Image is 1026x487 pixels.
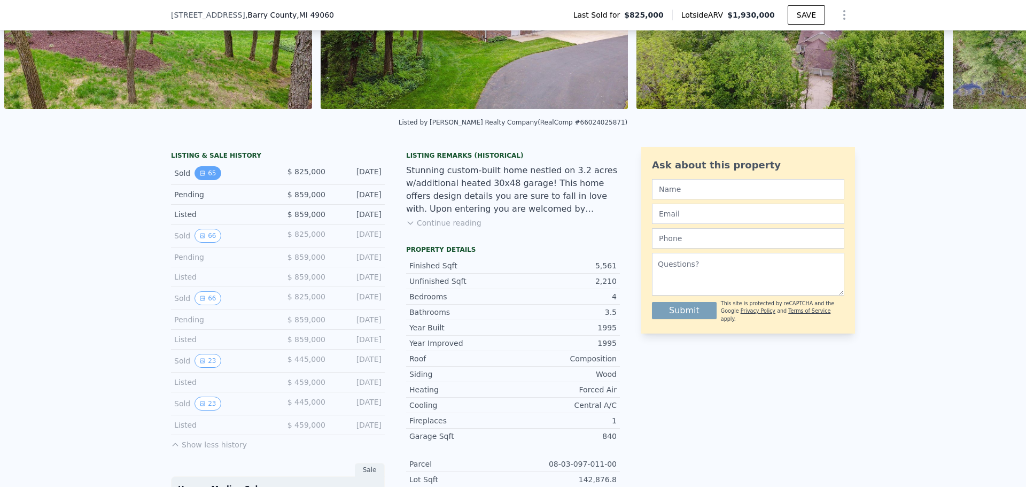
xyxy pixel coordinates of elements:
[174,354,269,368] div: Sold
[174,209,269,220] div: Listed
[334,334,382,345] div: [DATE]
[513,260,617,271] div: 5,561
[195,397,221,411] button: View historical data
[174,377,269,388] div: Listed
[174,334,269,345] div: Listed
[409,415,513,426] div: Fireplaces
[334,377,382,388] div: [DATE]
[409,276,513,287] div: Unfinished Sqft
[245,10,334,20] span: , Barry County
[355,463,385,477] div: Sale
[287,253,325,261] span: $ 859,000
[297,11,334,19] span: , MI 49060
[513,384,617,395] div: Forced Air
[652,228,844,249] input: Phone
[652,158,844,173] div: Ask about this property
[652,179,844,199] input: Name
[513,338,617,349] div: 1995
[406,151,620,160] div: Listing Remarks (Historical)
[406,218,481,228] button: Continue reading
[174,291,269,305] div: Sold
[174,229,269,243] div: Sold
[195,166,221,180] button: View historical data
[652,302,717,319] button: Submit
[624,10,664,20] span: $825,000
[195,354,221,368] button: View historical data
[409,322,513,333] div: Year Built
[171,10,245,20] span: [STREET_ADDRESS]
[409,369,513,380] div: Siding
[174,314,269,325] div: Pending
[513,400,617,411] div: Central A/C
[287,167,325,176] span: $ 825,000
[788,308,830,314] a: Terms of Service
[741,308,775,314] a: Privacy Policy
[174,189,269,200] div: Pending
[287,292,325,301] span: $ 825,000
[334,229,382,243] div: [DATE]
[513,459,617,469] div: 08-03-097-011-00
[399,119,628,126] div: Listed by [PERSON_NAME] Realty Company (RealComp #66024025871)
[334,272,382,282] div: [DATE]
[513,415,617,426] div: 1
[409,338,513,349] div: Year Improved
[287,190,325,199] span: $ 859,000
[334,397,382,411] div: [DATE]
[334,354,382,368] div: [DATE]
[409,459,513,469] div: Parcel
[513,307,617,318] div: 3.5
[513,353,617,364] div: Composition
[287,398,325,406] span: $ 445,000
[409,260,513,271] div: Finished Sqft
[334,209,382,220] div: [DATE]
[287,355,325,364] span: $ 445,000
[334,252,382,262] div: [DATE]
[513,369,617,380] div: Wood
[174,397,269,411] div: Sold
[513,291,617,302] div: 4
[409,384,513,395] div: Heating
[334,189,382,200] div: [DATE]
[174,272,269,282] div: Listed
[195,291,221,305] button: View historical data
[334,420,382,430] div: [DATE]
[171,151,385,162] div: LISTING & SALE HISTORY
[788,5,825,25] button: SAVE
[652,204,844,224] input: Email
[287,230,325,238] span: $ 825,000
[409,474,513,485] div: Lot Sqft
[721,300,844,323] div: This site is protected by reCAPTCHA and the Google and apply.
[513,276,617,287] div: 2,210
[171,435,247,450] button: Show less history
[409,431,513,442] div: Garage Sqft
[406,245,620,254] div: Property details
[513,431,617,442] div: 840
[287,335,325,344] span: $ 859,000
[409,353,513,364] div: Roof
[681,10,727,20] span: Lotside ARV
[287,378,325,386] span: $ 459,000
[174,252,269,262] div: Pending
[195,229,221,243] button: View historical data
[334,291,382,305] div: [DATE]
[287,421,325,429] span: $ 459,000
[513,474,617,485] div: 142,876.8
[409,307,513,318] div: Bathrooms
[174,166,269,180] div: Sold
[834,4,855,26] button: Show Options
[406,164,620,215] div: Stunning custom-built home nestled on 3.2 acres w/additional heated 30x48 garage! This home offer...
[727,11,775,19] span: $1,930,000
[287,315,325,324] span: $ 859,000
[287,210,325,219] span: $ 859,000
[334,166,382,180] div: [DATE]
[174,420,269,430] div: Listed
[334,314,382,325] div: [DATE]
[409,291,513,302] div: Bedrooms
[287,273,325,281] span: $ 859,000
[513,322,617,333] div: 1995
[409,400,513,411] div: Cooling
[573,10,625,20] span: Last Sold for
